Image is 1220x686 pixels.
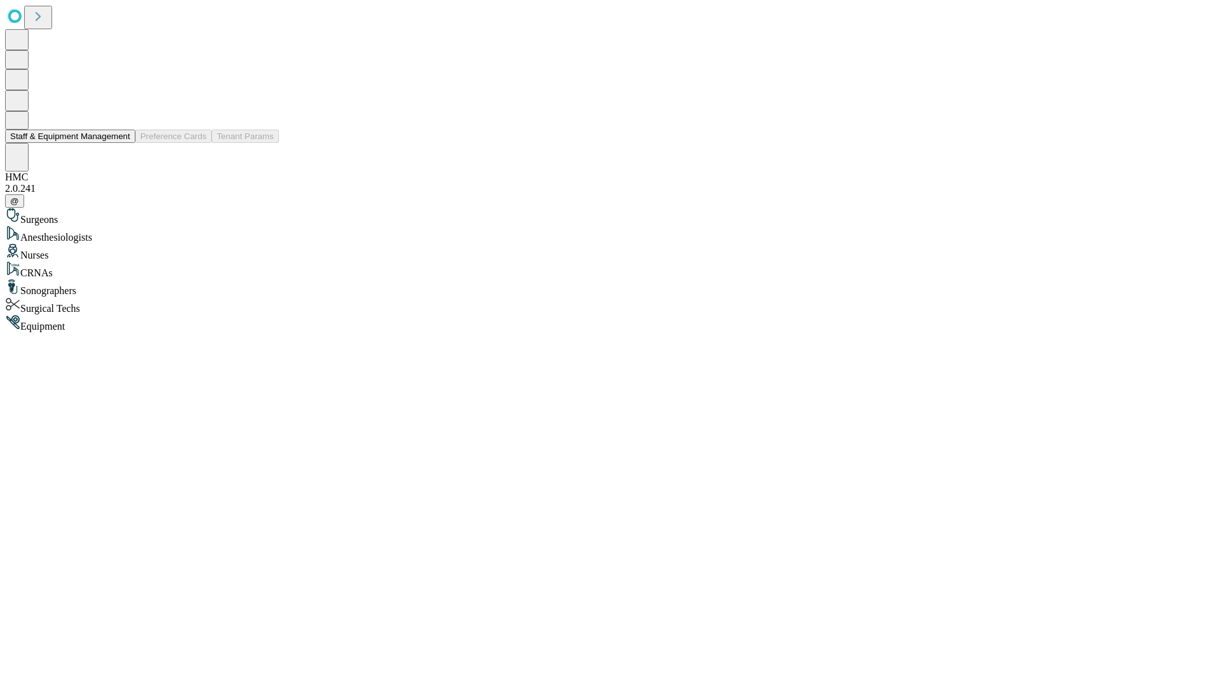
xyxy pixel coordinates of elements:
[5,225,1215,243] div: Anesthesiologists
[5,171,1215,183] div: HMC
[5,130,135,143] button: Staff & Equipment Management
[5,297,1215,314] div: Surgical Techs
[5,314,1215,332] div: Equipment
[212,130,279,143] button: Tenant Params
[135,130,212,143] button: Preference Cards
[5,279,1215,297] div: Sonographers
[5,243,1215,261] div: Nurses
[10,196,19,206] span: @
[5,194,24,208] button: @
[5,261,1215,279] div: CRNAs
[5,208,1215,225] div: Surgeons
[5,183,1215,194] div: 2.0.241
